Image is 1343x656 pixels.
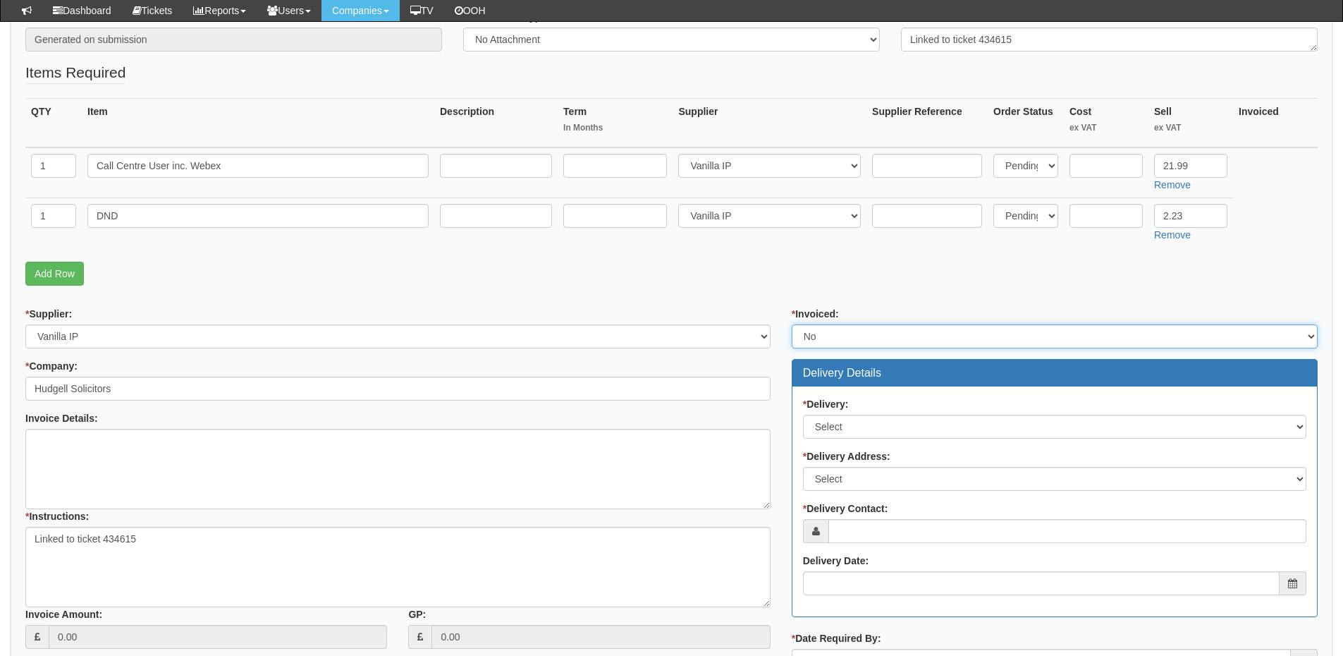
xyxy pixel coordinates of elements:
label: Invoiced: [792,307,839,321]
label: Instructions: [25,509,89,523]
th: Sell [1148,98,1233,147]
th: Description [434,98,558,147]
a: Add Row [25,262,84,286]
small: ex VAT [1154,122,1227,134]
th: QTY [25,98,82,147]
label: Supplier: [25,307,72,321]
label: Delivery Date: [803,554,869,568]
label: Delivery Contact: [803,502,888,516]
a: Remove [1154,229,1191,241]
th: Term [558,98,673,147]
small: In Months [563,122,667,134]
label: Date Required By: [792,631,881,645]
label: Invoice Amount: [25,607,102,621]
legend: Items Required [25,62,125,84]
label: Invoice Details: [25,411,98,425]
h3: Delivery Details [803,367,1306,379]
th: Cost [1064,98,1148,147]
label: GP: [408,607,426,621]
label: Delivery Address: [803,449,890,463]
th: Order Status [988,98,1064,147]
th: Supplier Reference [866,98,988,147]
small: ex VAT [1069,122,1143,134]
th: Supplier [673,98,866,147]
a: Remove [1154,179,1191,190]
label: Delivery: [803,397,849,411]
th: Item [82,98,434,147]
label: Company: [25,359,78,373]
th: Invoiced [1233,98,1318,147]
